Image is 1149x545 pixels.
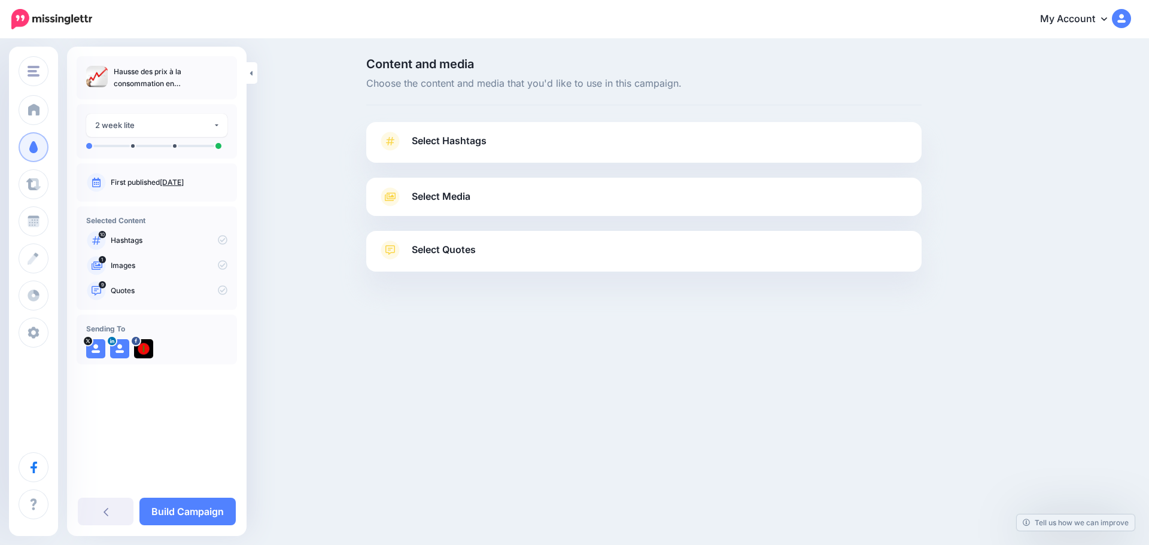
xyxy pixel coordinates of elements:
span: 1 [99,256,106,263]
img: user_default_image.png [110,339,129,358]
a: Select Quotes [378,240,910,272]
a: Select Hashtags [378,132,910,163]
button: 2 week lite [86,114,227,137]
a: My Account [1028,5,1131,34]
p: Hashtags [111,235,227,246]
p: Images [111,260,227,271]
img: user_default_image.png [86,339,105,358]
img: 474871652_1172320894900914_7635307436973398141_n-bsa152193.jpg [134,339,153,358]
span: Select Media [412,188,470,205]
span: 9 [99,281,106,288]
span: 10 [99,231,106,238]
a: Select Media [378,187,910,206]
p: Hausse des prix à la consommation en [GEOGRAPHIC_DATA] – [DATE]. [114,66,227,90]
span: Select Quotes [412,242,476,258]
span: Choose the content and media that you'd like to use in this campaign. [366,76,922,92]
img: menu.png [28,66,39,77]
img: Missinglettr [11,9,92,29]
a: Tell us how we can improve [1017,514,1135,531]
div: 2 week lite [95,118,213,132]
p: Quotes [111,285,227,296]
h4: Selected Content [86,216,227,225]
img: 818ae4f191fb2b811a08bec9d83ec602_thumb.jpg [86,66,108,87]
h4: Sending To [86,324,227,333]
span: Select Hashtags [412,133,487,149]
p: First published [111,177,227,188]
span: Content and media [366,58,922,70]
a: [DATE] [160,178,184,187]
